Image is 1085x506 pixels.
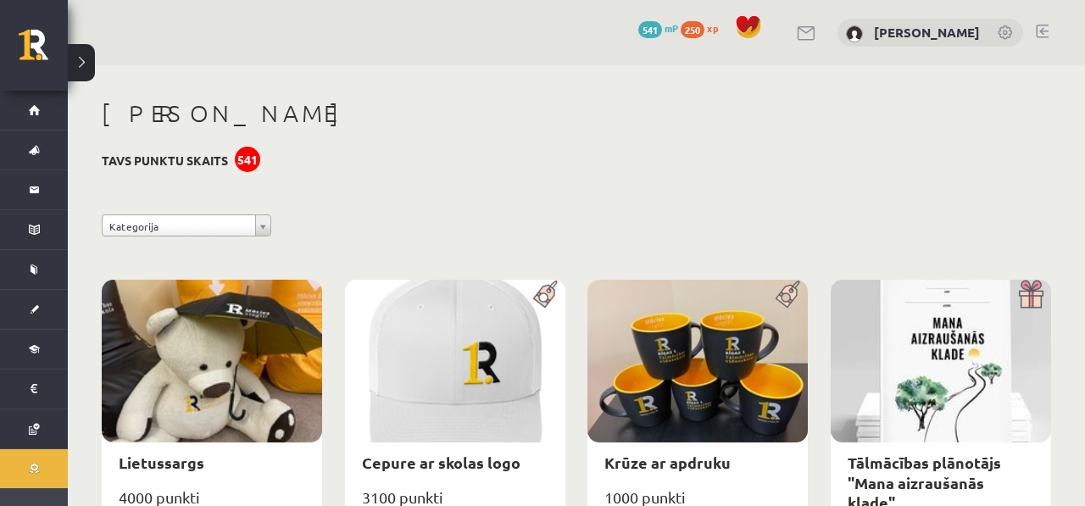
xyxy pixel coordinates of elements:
[102,99,1051,128] h1: [PERSON_NAME]
[102,153,228,168] h3: Tavs punktu skaits
[638,21,678,35] a: 541 mP
[665,21,678,35] span: mP
[846,25,863,42] img: Jegors Rogoļevs
[681,21,726,35] a: 250 xp
[109,215,248,237] span: Kategorija
[527,280,565,309] img: Populāra prece
[1013,280,1051,309] img: Dāvana ar pārsteigumu
[604,453,731,472] a: Krūze ar apdruku
[681,21,704,38] span: 250
[707,21,718,35] span: xp
[638,21,662,38] span: 541
[235,147,260,172] div: 541
[874,24,980,41] a: [PERSON_NAME]
[362,453,520,472] a: Cepure ar skolas logo
[102,214,271,236] a: Kategorija
[19,30,68,72] a: Rīgas 1. Tālmācības vidusskola
[119,453,204,472] a: Lietussargs
[770,280,808,309] img: Populāra prece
